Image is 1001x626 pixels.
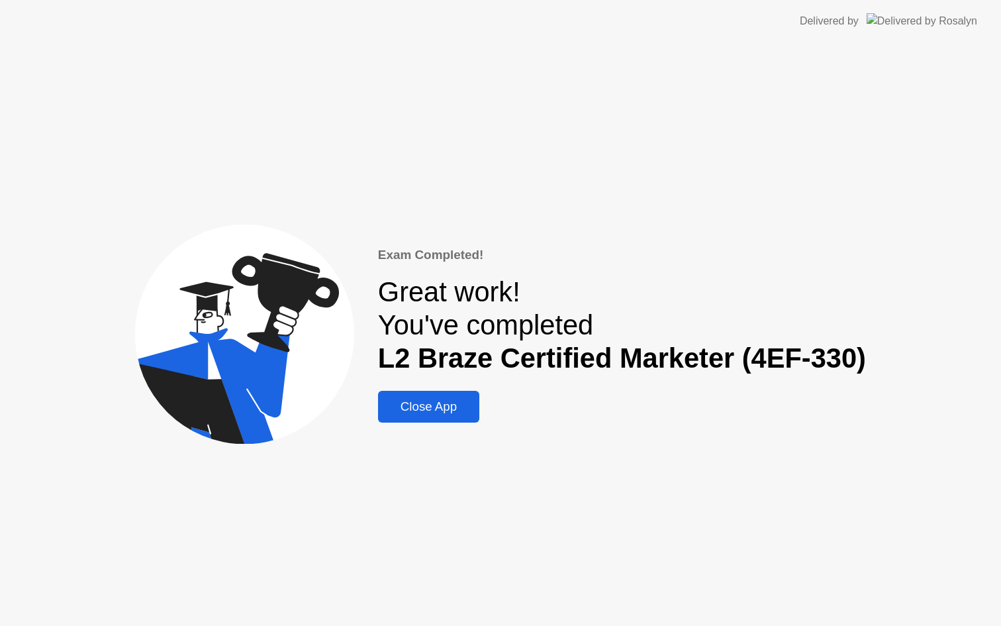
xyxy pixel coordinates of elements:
div: Exam Completed! [378,246,866,264]
div: Close App [382,399,475,414]
button: Close App [378,391,479,423]
img: Delivered by Rosalyn [867,13,977,28]
div: Delivered by [800,13,859,29]
b: L2 Braze Certified Marketer (4EF-330) [378,342,866,374]
div: Great work! You've completed [378,276,866,375]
